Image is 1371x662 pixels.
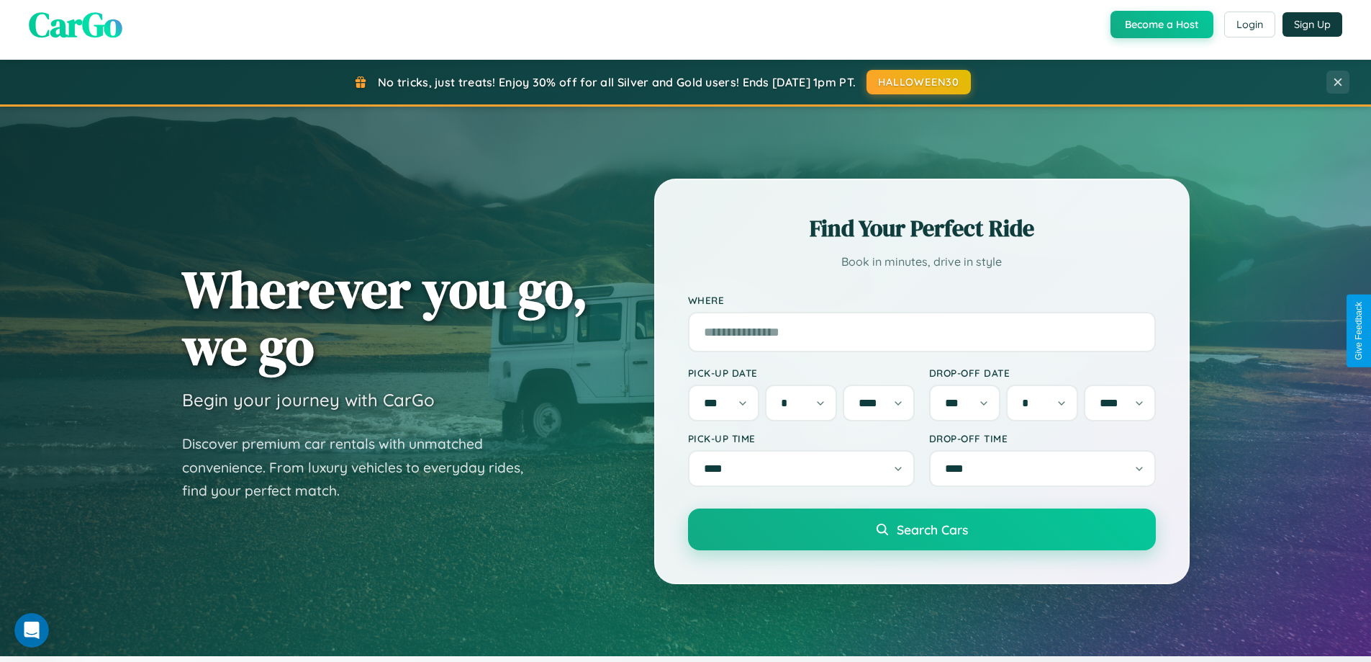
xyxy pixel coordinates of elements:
label: Where [688,294,1156,306]
span: No tricks, just treats! Enjoy 30% off for all Silver and Gold users! Ends [DATE] 1pm PT. [378,75,856,89]
p: Discover premium car rentals with unmatched convenience. From luxury vehicles to everyday rides, ... [182,432,542,503]
label: Pick-up Date [688,367,915,379]
button: HALLOWEEN30 [867,70,971,94]
h3: Begin your journey with CarGo [182,389,435,411]
span: CarGo [29,1,122,48]
p: Book in minutes, drive in style [688,251,1156,272]
h2: Find Your Perfect Ride [688,213,1156,244]
button: Become a Host [1110,11,1213,38]
h1: Wherever you go, we go [182,261,588,375]
div: Give Feedback [1354,302,1364,360]
iframe: Intercom live chat [14,613,49,648]
button: Sign Up [1282,12,1342,37]
label: Pick-up Time [688,432,915,444]
label: Drop-off Time [929,432,1156,444]
label: Drop-off Date [929,367,1156,379]
span: Search Cars [897,522,968,537]
button: Login [1224,12,1275,37]
button: Search Cars [688,509,1156,550]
